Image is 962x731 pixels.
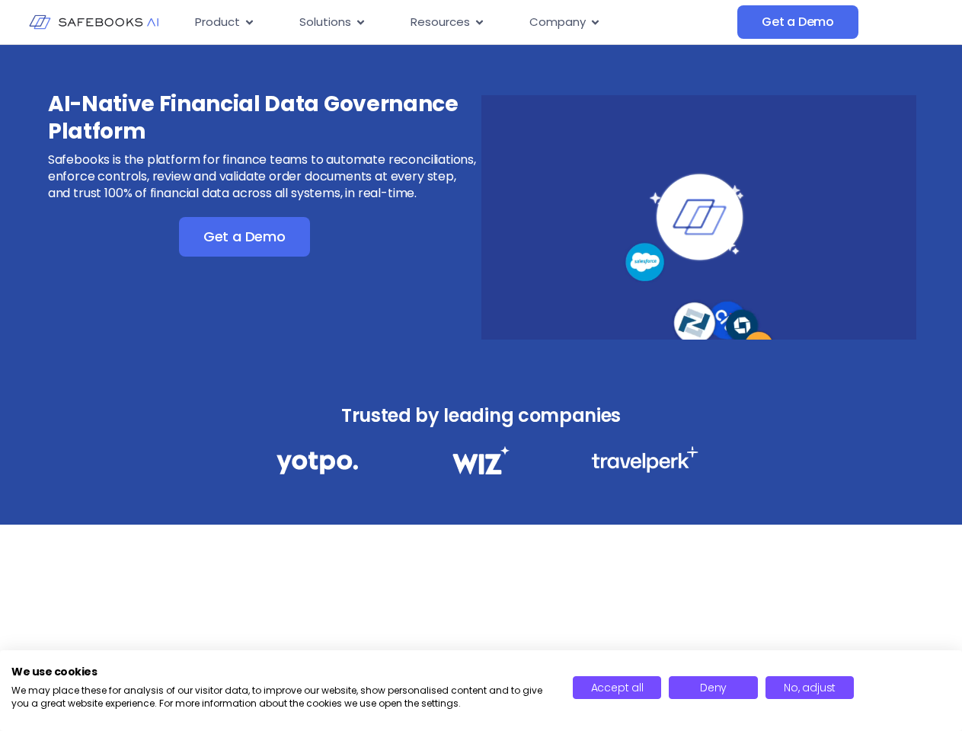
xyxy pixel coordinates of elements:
[529,14,586,31] span: Company
[299,14,351,31] span: Solutions
[762,14,834,30] span: Get a Demo
[48,152,479,202] p: Safebooks is the platform for finance teams to automate reconciliations, enforce controls, review...
[203,229,286,244] span: Get a Demo
[11,665,550,678] h2: We use cookies
[48,91,479,145] h3: AI-Native Financial Data Governance Platform
[784,680,836,695] span: No, adjust
[243,401,720,431] h3: Trusted by leading companies
[737,5,858,39] a: Get a Demo
[183,8,737,37] nav: Menu
[591,446,698,473] img: Financial Data Governance 3
[276,446,358,479] img: Financial Data Governance 1
[195,14,240,31] span: Product
[669,676,758,699] button: Deny all cookies
[591,680,644,695] span: Accept all
[411,14,470,31] span: Resources
[11,685,550,710] p: We may place these for analysis of our visitor data, to improve our website, show personalised co...
[700,680,727,695] span: Deny
[445,446,516,474] img: Financial Data Governance 2
[573,676,662,699] button: Accept all cookies
[765,676,855,699] button: Adjust cookie preferences
[179,217,310,257] a: Get a Demo
[183,8,737,37] div: Menu Toggle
